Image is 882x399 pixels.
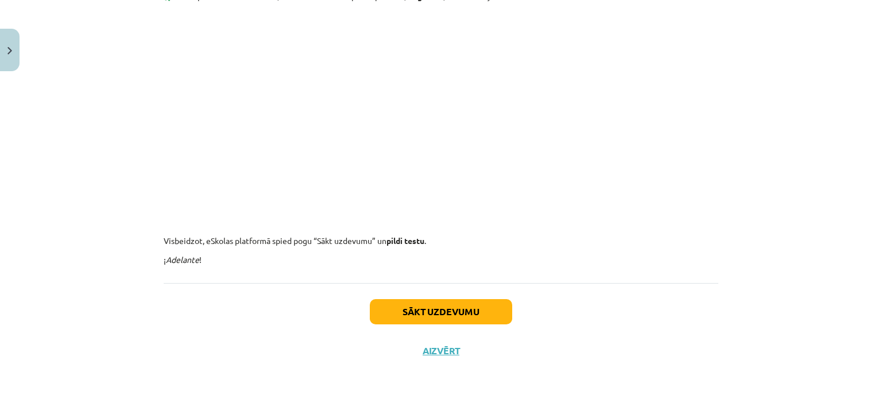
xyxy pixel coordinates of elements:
iframe: 5. nodarbība. Darbības vārds "tener"/ El Verbo "tener". Spanu valoda 7.klase [164,9,718,225]
b: pildi testu [386,235,424,246]
i: Adelante [166,254,199,265]
p: ¡ ! [164,254,718,266]
button: Sākt uzdevumu [370,299,512,324]
button: Aizvērt [419,345,463,357]
p: Visbeidzot, eSkolas platformā spied pogu “Sākt uzdevumu” un . [164,235,718,247]
img: icon-close-lesson-0947bae3869378f0d4975bcd49f059093ad1ed9edebbc8119c70593378902aed.svg [7,47,12,55]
